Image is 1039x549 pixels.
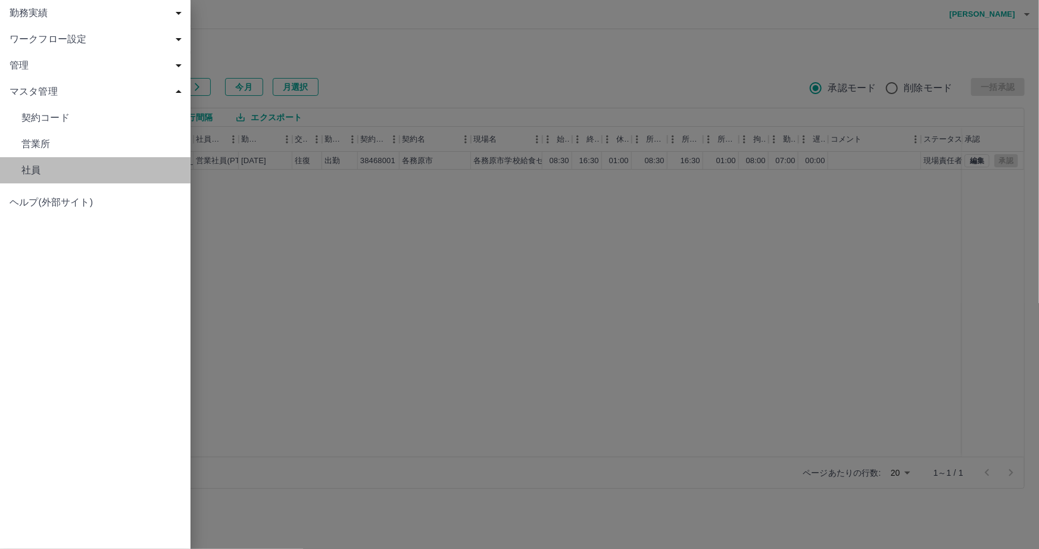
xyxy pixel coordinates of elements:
[10,195,181,210] span: ヘルプ(外部サイト)
[10,6,186,20] span: 勤務実績
[21,163,181,177] span: 社員
[10,58,186,73] span: 管理
[21,111,181,125] span: 契約コード
[21,137,181,151] span: 営業所
[10,32,186,46] span: ワークフロー設定
[10,85,186,99] span: マスタ管理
